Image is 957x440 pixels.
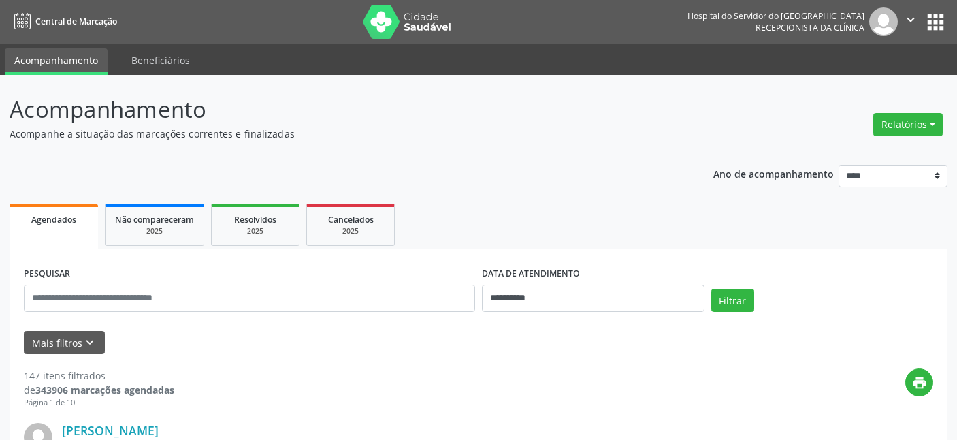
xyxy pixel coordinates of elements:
i: keyboard_arrow_down [82,335,97,350]
p: Acompanhe a situação das marcações correntes e finalizadas [10,127,666,141]
label: DATA DE ATENDIMENTO [482,264,580,285]
div: Hospital do Servidor do [GEOGRAPHIC_DATA] [687,10,864,22]
div: 2025 [115,226,194,236]
i: print [912,375,927,390]
i:  [903,12,918,27]
p: Ano de acompanhamento [713,165,834,182]
div: 2025 [221,226,289,236]
a: [PERSON_NAME] [62,423,159,438]
button:  [898,7,924,36]
span: Agendados [31,214,76,225]
div: Página 1 de 10 [24,397,174,409]
button: apps [924,10,947,34]
img: img [869,7,898,36]
span: Resolvidos [234,214,276,225]
a: Acompanhamento [5,48,108,75]
p: Acompanhamento [10,93,666,127]
label: PESQUISAR [24,264,70,285]
div: 2025 [317,226,385,236]
a: Beneficiários [122,48,199,72]
span: Não compareceram [115,214,194,225]
div: 147 itens filtrados [24,368,174,383]
button: print [905,368,933,396]
strong: 343906 marcações agendadas [35,383,174,396]
span: Recepcionista da clínica [756,22,864,33]
span: Cancelados [328,214,374,225]
div: de [24,383,174,397]
span: Central de Marcação [35,16,117,27]
button: Mais filtroskeyboard_arrow_down [24,331,105,355]
a: Central de Marcação [10,10,117,33]
button: Filtrar [711,289,754,312]
button: Relatórios [873,113,943,136]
